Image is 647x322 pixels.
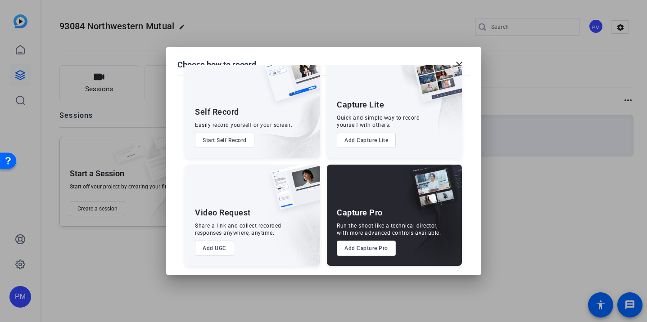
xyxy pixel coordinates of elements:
[454,59,465,70] mat-icon: close
[195,121,292,129] div: Easily record yourself or your screen.
[337,133,396,148] button: Add Capture Lite
[337,241,396,256] button: Add Capture Pro
[195,222,281,237] div: Share a link and collect recorded responses anywhere, anytime.
[242,76,320,158] img: embarkstudio-self-record.png
[403,165,462,219] img: capture-pro.png
[195,241,234,256] button: Add UGC
[337,207,383,218] div: Capture Pro
[195,133,254,148] button: Start Self Record
[337,114,420,129] div: Quick and simple way to record yourself with others.
[268,192,320,266] img: embarkstudio-ugc-content.png
[406,57,462,112] img: capture-lite.png
[195,207,251,218] div: Video Request
[337,99,384,110] div: Capture Lite
[337,222,441,237] div: Run the shoot like a technical director, with more advanced controls available.
[381,57,462,147] img: embarkstudio-capture-lite.png
[258,57,320,111] img: self-record.png
[177,59,256,70] h1: Choose how to record
[264,165,320,219] img: ugc-content.png
[195,107,239,117] div: Self Record
[395,176,462,266] img: embarkstudio-capture-pro.png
